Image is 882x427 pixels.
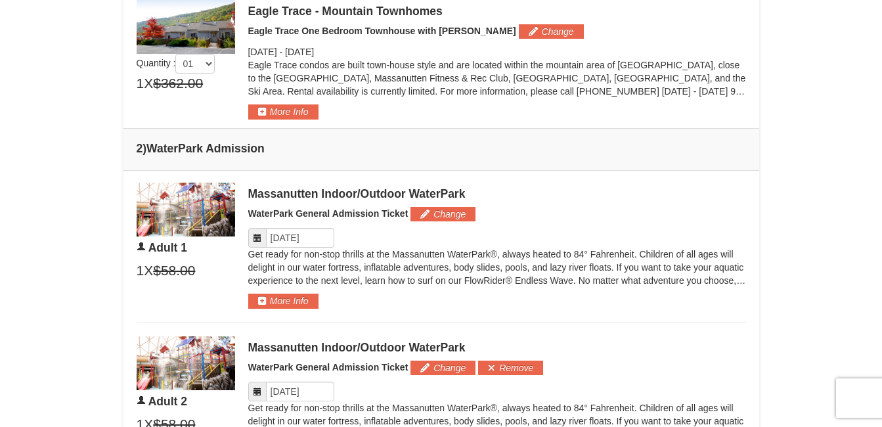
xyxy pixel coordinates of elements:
[248,341,746,354] div: Massanutten Indoor/Outdoor WaterPark
[143,142,146,155] span: )
[248,208,408,219] span: WaterPark General Admission Ticket
[148,241,187,254] span: Adult 1
[137,74,144,93] span: 1
[144,261,153,281] span: X
[248,294,319,308] button: More Info
[519,24,584,39] button: Change
[410,361,475,375] button: Change
[137,183,235,236] img: 6619917-1403-22d2226d.jpg
[248,187,746,200] div: Massanutten Indoor/Outdoor WaterPark
[148,395,187,408] span: Adult 2
[248,5,746,18] div: Eagle Trace - Mountain Townhomes
[137,58,215,68] span: Quantity :
[478,361,543,375] button: Remove
[153,261,195,281] span: $58.00
[137,261,144,281] span: 1
[144,74,153,93] span: X
[153,74,203,93] span: $362.00
[279,47,282,57] span: -
[248,248,746,287] p: Get ready for non-stop thrills at the Massanutten WaterPark®, always heated to 84° Fahrenheit. Ch...
[248,47,277,57] span: [DATE]
[248,104,319,119] button: More Info
[137,336,235,390] img: 6619917-1403-22d2226d.jpg
[285,47,314,57] span: [DATE]
[248,362,408,372] span: WaterPark General Admission Ticket
[248,58,746,98] p: Eagle Trace condos are built town-house style and are located within the mountain area of [GEOGRA...
[248,26,516,36] span: Eagle Trace One Bedroom Townhouse with [PERSON_NAME]
[137,142,746,155] h4: 2 WaterPark Admission
[410,207,475,221] button: Change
